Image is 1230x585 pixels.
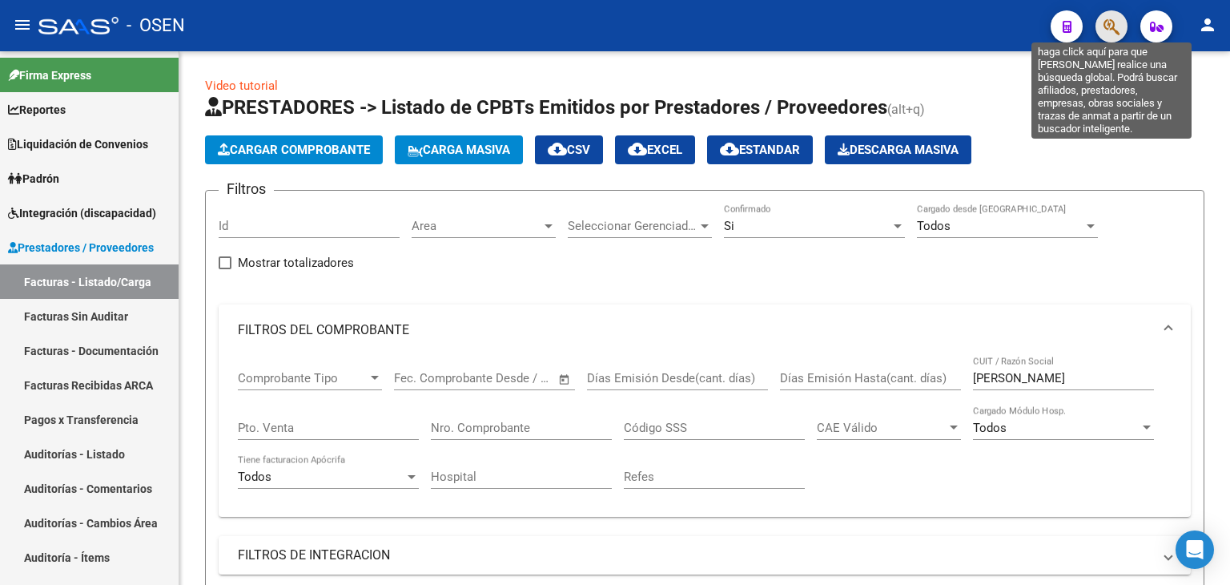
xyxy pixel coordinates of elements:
button: Cargar Comprobante [205,135,383,164]
button: EXCEL [615,135,695,164]
button: Open calendar [556,370,574,389]
span: Si [724,219,734,233]
mat-panel-title: FILTROS DEL COMPROBANTE [238,321,1152,339]
div: FILTROS DEL COMPROBANTE [219,356,1191,517]
div: Open Intercom Messenger [1176,531,1214,569]
span: Mostrar totalizadores [238,253,354,272]
span: Integración (discapacidad) [8,204,156,222]
mat-icon: menu [13,15,32,34]
span: Reportes [8,101,66,119]
button: Descarga Masiva [825,135,971,164]
span: CSV [548,143,590,157]
mat-icon: cloud_download [548,139,567,159]
span: Cargar Comprobante [218,143,370,157]
span: EXCEL [628,143,682,157]
mat-icon: person [1198,15,1217,34]
span: Todos [238,470,271,484]
span: Liquidación de Convenios [8,135,148,153]
mat-expansion-panel-header: FILTROS DEL COMPROBANTE [219,305,1191,356]
mat-panel-title: FILTROS DE INTEGRACION [238,547,1152,564]
span: Area [412,219,541,233]
span: Carga Masiva [408,143,510,157]
input: End date [460,371,538,385]
a: Video tutorial [205,79,278,93]
h3: Filtros [219,178,274,200]
span: CAE Válido [817,421,947,435]
span: Seleccionar Gerenciador [568,219,697,233]
span: - OSEN [127,8,185,43]
span: Todos [917,219,951,233]
mat-expansion-panel-header: FILTROS DE INTEGRACION [219,536,1191,575]
span: Prestadores / Proveedores [8,239,154,256]
span: PRESTADORES -> Listado de CPBTs Emitidos por Prestadores / Proveedores [205,96,887,119]
button: Estandar [707,135,813,164]
mat-icon: cloud_download [628,139,647,159]
span: (alt+q) [887,102,925,117]
button: CSV [535,135,603,164]
span: Padrón [8,170,59,188]
span: Comprobante Tipo [238,371,368,385]
span: Estandar [720,143,800,157]
span: Descarga Masiva [838,143,959,157]
mat-icon: cloud_download [720,139,739,159]
span: Firma Express [8,67,91,84]
app-download-masive: Descarga masiva de comprobantes (adjuntos) [825,135,971,164]
button: Carga Masiva [395,135,523,164]
span: Todos [973,421,1007,435]
input: Start date [394,371,446,385]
